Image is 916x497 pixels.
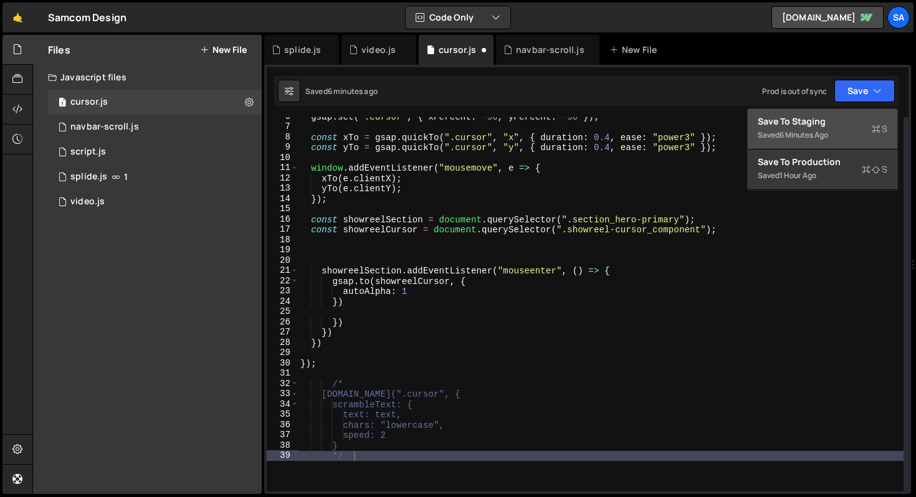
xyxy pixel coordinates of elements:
div: Save to Production [758,156,887,168]
button: Save [834,80,895,102]
div: 29 [267,348,298,358]
div: 30 [267,358,298,369]
div: New File [609,44,662,56]
div: 21 [267,265,298,276]
div: 6 minutes ago [328,86,378,97]
div: 26 [267,317,298,328]
span: 1 [59,98,66,108]
a: SA [887,6,910,29]
div: splide.js [284,44,321,56]
div: 27 [267,327,298,338]
div: 14806/45268.js [48,189,262,214]
div: 37 [267,430,298,440]
div: 16 [267,214,298,225]
div: 38 [267,440,298,451]
div: 19 [267,245,298,255]
div: Javascript files [33,65,262,90]
div: 22 [267,276,298,286]
div: 1 hour ago [780,170,816,181]
h2: Files [48,43,70,57]
div: Saved [758,128,887,143]
div: 10 [267,153,298,163]
div: 20 [267,255,298,266]
div: 12 [267,173,298,184]
div: 11 [267,163,298,173]
div: Saved [305,86,378,97]
button: Save to StagingS Saved6 minutes ago [748,109,897,149]
div: 14806/45291.js [48,115,262,140]
button: New File [200,45,247,55]
div: 39 [267,450,298,461]
div: 6 minutes ago [780,130,828,140]
button: Code Only [406,6,510,29]
div: 31 [267,368,298,379]
div: 14806/45266.js [48,164,262,189]
div: 17 [267,224,298,235]
div: navbar-scroll.js [70,121,139,133]
div: cursor.js [70,97,108,108]
div: 35 [267,409,298,420]
div: 36 [267,420,298,430]
div: script.js [70,146,106,158]
div: splide.js [70,171,107,182]
div: 18 [267,235,298,245]
div: 28 [267,338,298,348]
div: Samcom Design [48,10,126,25]
div: 25 [267,306,298,317]
span: S [872,123,887,135]
div: Save to Staging [758,115,887,128]
div: 14 [267,194,298,204]
div: 32 [267,379,298,389]
div: video.js [70,196,105,207]
div: 15 [267,204,298,214]
a: 🤙 [2,2,33,32]
div: 8 [267,132,298,143]
div: 14806/45454.js [48,90,262,115]
div: 9 [267,142,298,153]
div: 33 [267,389,298,399]
div: 14806/38397.js [48,140,262,164]
div: 7 [267,121,298,132]
div: navbar-scroll.js [516,44,584,56]
div: Saved [758,168,887,183]
span: S [862,163,887,176]
button: Save to ProductionS Saved1 hour ago [748,149,897,190]
div: 34 [267,399,298,410]
a: [DOMAIN_NAME] [771,6,884,29]
span: 1 [124,172,128,182]
div: video.js [361,44,396,56]
div: 23 [267,286,298,296]
div: cursor.js [439,44,476,56]
div: Prod is out of sync [762,86,827,97]
div: 13 [267,183,298,194]
div: 24 [267,296,298,307]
